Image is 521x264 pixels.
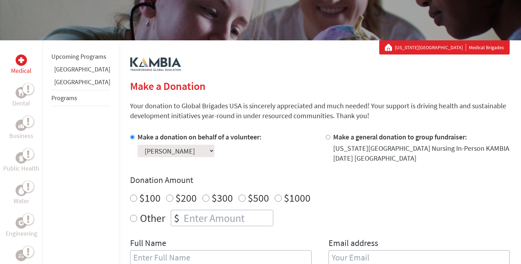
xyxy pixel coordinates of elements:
label: Make a donation on behalf of a volunteer: [138,132,262,141]
a: EngineeringEngineering [6,217,37,239]
label: Email address [329,237,378,250]
a: [US_STATE][GEOGRAPHIC_DATA] [395,44,466,51]
label: Other [140,210,165,226]
a: MedicalMedical [11,54,32,76]
p: Business [9,131,33,141]
div: [US_STATE][GEOGRAPHIC_DATA] Nursing In-Person KAMBIA [DATE] [GEOGRAPHIC_DATA] [333,143,510,163]
label: $500 [248,191,269,205]
input: Enter Amount [182,210,273,226]
a: Public HealthPublic Health [3,152,39,173]
p: Your donation to Global Brigades USA is sincerely appreciated and much needed! Your support is dr... [130,101,510,121]
a: WaterWater [13,185,29,206]
div: Medical Brigades [385,44,504,51]
img: logo-kambia.png [130,57,181,71]
label: $1000 [284,191,310,205]
div: Business [16,120,27,131]
img: Engineering [18,220,24,226]
div: Medical [16,54,27,66]
li: Programs [51,90,110,106]
label: $300 [212,191,233,205]
li: Upcoming Programs [51,49,110,64]
p: Public Health [3,163,39,173]
img: Dental [18,89,24,96]
label: Make a general donation to group fundraiser: [333,132,467,141]
div: Engineering [16,217,27,229]
li: Panama [51,77,110,90]
div: Legal Empowerment [16,250,27,261]
label: $200 [175,191,197,205]
h2: Make a Donation [130,80,510,92]
div: Public Health [16,152,27,163]
a: Programs [51,94,77,102]
label: Full Name [130,237,166,250]
a: BusinessBusiness [9,120,33,141]
label: $100 [139,191,161,205]
h4: Donation Amount [130,174,510,186]
img: Legal Empowerment [18,253,24,258]
p: Dental [12,98,30,108]
img: Public Health [18,154,24,161]
img: Business [18,122,24,128]
a: [GEOGRAPHIC_DATA] [54,65,110,73]
img: Medical [18,57,24,63]
a: Upcoming Programs [51,52,106,61]
p: Water [13,196,29,206]
a: DentalDental [12,87,30,108]
li: Belize [51,64,110,77]
p: Medical [11,66,32,76]
div: $ [171,210,182,226]
div: Dental [16,87,27,98]
p: Engineering [6,229,37,239]
a: [GEOGRAPHIC_DATA] [54,78,110,86]
img: Water [18,186,24,194]
div: Water [16,185,27,196]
